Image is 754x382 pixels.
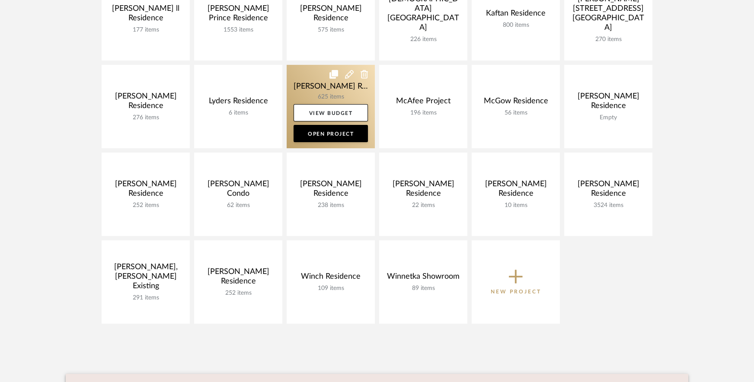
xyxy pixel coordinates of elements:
div: 89 items [386,285,460,292]
div: 291 items [109,294,183,302]
div: 10 items [479,202,553,209]
div: 109 items [294,285,368,292]
p: New Project [491,287,541,296]
div: [PERSON_NAME] ll Residence [109,4,183,26]
div: [PERSON_NAME] Prince Residence [201,4,275,26]
div: [PERSON_NAME] Condo [201,179,275,202]
div: 276 items [109,114,183,121]
div: 196 items [386,109,460,117]
div: Kaftan Residence [479,9,553,22]
div: [PERSON_NAME] Residence [294,4,368,26]
div: [PERSON_NAME] Residence [294,179,368,202]
div: Empty [571,114,645,121]
div: Winch Residence [294,272,368,285]
div: 226 items [386,36,460,43]
div: [PERSON_NAME] Residence [386,179,460,202]
a: Open Project [294,125,368,142]
div: [PERSON_NAME] Residence [109,179,183,202]
a: View Budget [294,104,368,121]
div: 252 items [201,290,275,297]
div: 62 items [201,202,275,209]
div: [PERSON_NAME] Residence [571,92,645,114]
div: [PERSON_NAME] Residence [109,92,183,114]
div: 1553 items [201,26,275,34]
div: Lyders Residence [201,96,275,109]
div: 252 items [109,202,183,209]
div: 3524 items [571,202,645,209]
div: 22 items [386,202,460,209]
div: [PERSON_NAME] Residence [479,179,553,202]
div: 6 items [201,109,275,117]
button: New Project [472,240,560,324]
div: 177 items [109,26,183,34]
div: 800 items [479,22,553,29]
div: [PERSON_NAME] Residence [201,267,275,290]
div: 56 items [479,109,553,117]
div: [PERSON_NAME], [PERSON_NAME] Existing [109,262,183,294]
div: 270 items [571,36,645,43]
div: McAfee Project [386,96,460,109]
div: McGow Residence [479,96,553,109]
div: 575 items [294,26,368,34]
div: 238 items [294,202,368,209]
div: Winnetka Showroom [386,272,460,285]
div: [PERSON_NAME] Residence [571,179,645,202]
